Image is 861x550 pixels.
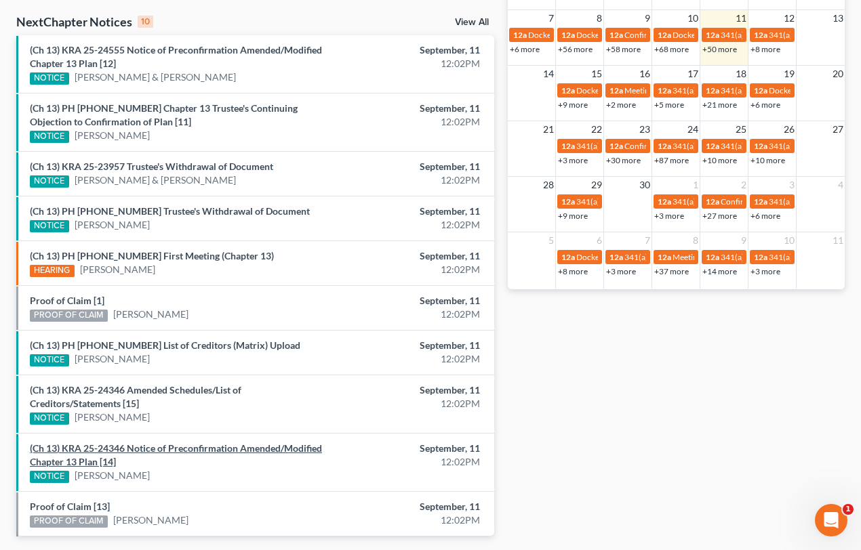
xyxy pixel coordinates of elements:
[740,232,748,249] span: 9
[638,66,652,82] span: 16
[30,501,110,512] a: Proof of Claim [13]
[595,232,603,249] span: 6
[16,14,153,30] div: NextChapter Notices
[788,177,796,193] span: 3
[339,263,480,276] div: 12:02PM
[654,100,684,110] a: +5 more
[339,308,480,321] div: 12:02PM
[30,515,108,528] div: PROOF OF CLAIM
[654,266,689,276] a: +37 more
[721,85,852,96] span: 341(a) meeting for [PERSON_NAME]
[75,352,150,366] a: [PERSON_NAME]
[339,500,480,513] div: September, 11
[750,100,780,110] a: +6 more
[113,513,188,527] a: [PERSON_NAME]
[721,141,852,151] span: 341(a) meeting for [PERSON_NAME]
[30,265,75,277] div: HEARING
[30,250,274,261] a: (Ch 13) PH [PHONE_NUMBER] First Meeting (Chapter 13)
[706,85,719,96] span: 12a
[673,196,803,207] span: 341(a) meeting for [PERSON_NAME]
[30,220,69,232] div: NOTICE
[702,211,737,221] a: +27 more
[624,141,778,151] span: Confirmation hearing for [PERSON_NAME]
[702,100,737,110] a: +21 more
[706,252,719,262] span: 12a
[595,10,603,26] span: 8
[609,30,623,40] span: 12a
[782,10,796,26] span: 12
[734,10,748,26] span: 11
[339,102,480,115] div: September, 11
[750,155,785,165] a: +10 more
[339,43,480,57] div: September, 11
[686,121,700,137] span: 24
[339,249,480,263] div: September, 11
[624,30,778,40] span: Confirmation hearing for [PERSON_NAME]
[782,66,796,82] span: 19
[831,66,845,82] span: 20
[754,252,767,262] span: 12a
[558,155,588,165] a: +3 more
[702,44,737,54] a: +50 more
[654,155,689,165] a: +87 more
[750,266,780,276] a: +3 more
[658,85,671,96] span: 12a
[75,410,150,424] a: [PERSON_NAME]
[561,30,575,40] span: 12a
[339,352,480,366] div: 12:02PM
[339,383,480,397] div: September, 11
[339,442,480,455] div: September, 11
[673,85,803,96] span: 341(a) meeting for [PERSON_NAME]
[624,85,731,96] span: Meeting for [PERSON_NAME]
[734,66,748,82] span: 18
[339,339,480,352] div: September, 11
[30,354,69,366] div: NOTICE
[455,18,489,27] a: View All
[654,44,689,54] a: +68 more
[686,10,700,26] span: 10
[606,100,636,110] a: +2 more
[30,175,69,188] div: NOTICE
[558,211,588,221] a: +9 more
[30,384,241,409] a: (Ch 13) KRA 25-24346 Amended Schedules/List of Creditors/Statements [15]
[339,455,480,469] div: 12:02PM
[339,218,480,232] div: 12:02PM
[80,263,155,276] a: [PERSON_NAME]
[513,30,527,40] span: 12a
[339,513,480,527] div: 12:02PM
[658,196,671,207] span: 12a
[561,252,575,262] span: 12a
[609,141,623,151] span: 12a
[30,310,108,322] div: PROOF OF CLAIM
[606,44,641,54] a: +58 more
[754,85,767,96] span: 12a
[831,10,845,26] span: 13
[558,100,588,110] a: +9 more
[30,442,322,467] a: (Ch 13) KRA 25-24346 Notice of Preconfirmation Amended/Modified Chapter 13 Plan [14]
[339,397,480,410] div: 12:02PM
[561,85,575,96] span: 12a
[547,10,555,26] span: 7
[339,57,480,70] div: 12:02PM
[750,44,780,54] a: +8 more
[75,173,236,187] a: [PERSON_NAME] & [PERSON_NAME]
[754,141,767,151] span: 12a
[547,232,555,249] span: 5
[831,121,845,137] span: 27
[339,115,480,129] div: 12:02PM
[561,196,575,207] span: 12a
[606,266,636,276] a: +3 more
[30,161,273,172] a: (Ch 13) KRA 25-23957 Trustee's Withdrawal of Document
[30,471,69,483] div: NOTICE
[702,155,737,165] a: +10 more
[339,160,480,173] div: September, 11
[624,252,839,262] span: 341(a) meeting for Spenser Love Sr. & [PERSON_NAME] Love
[75,218,150,232] a: [PERSON_NAME]
[113,308,188,321] a: [PERSON_NAME]
[558,266,588,276] a: +8 more
[706,196,719,207] span: 12a
[843,504,854,515] span: 1
[576,196,707,207] span: 341(a) meeting for [PERSON_NAME]
[692,177,700,193] span: 1
[750,211,780,221] a: +6 more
